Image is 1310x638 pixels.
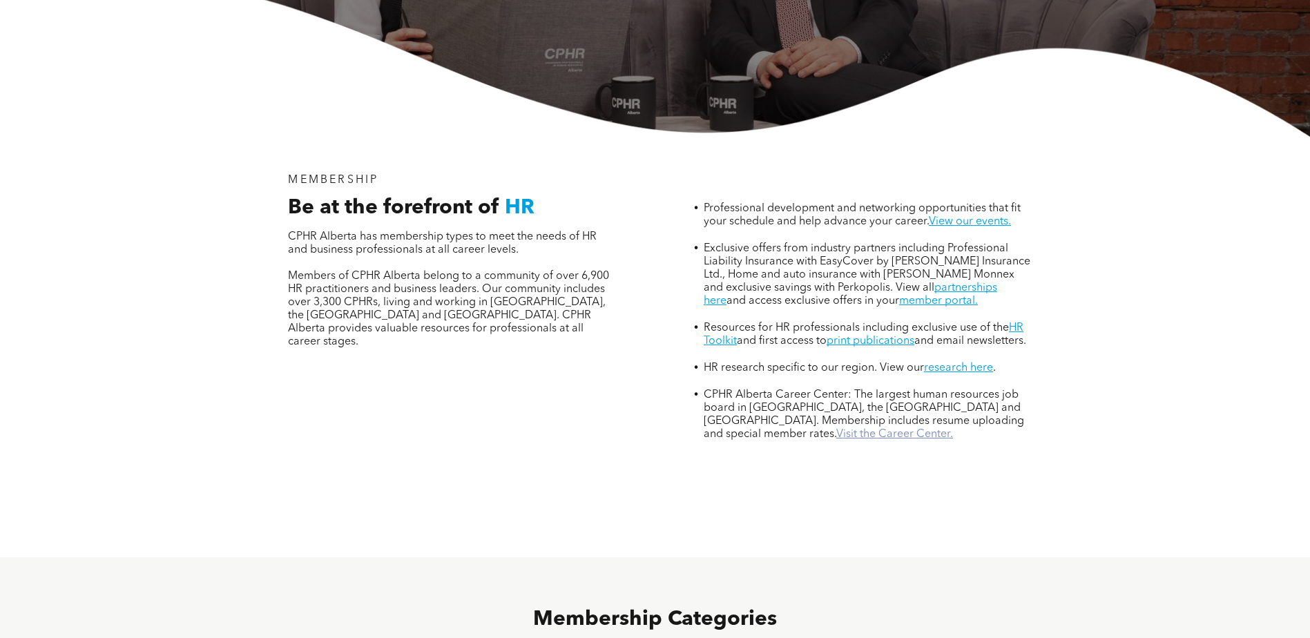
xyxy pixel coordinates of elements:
[288,271,609,347] span: Members of CPHR Alberta belong to a community of over 6,900 HR practitioners and business leaders...
[924,362,993,374] a: research here
[827,336,914,347] a: print publications
[505,197,534,218] span: HR
[288,197,499,218] span: Be at the forefront of
[836,429,953,440] a: Visit the Career Center.
[929,216,1011,227] a: View our events.
[914,336,1026,347] span: and email newsletters.
[704,203,1021,227] span: Professional development and networking opportunities that fit your schedule and help advance you...
[737,336,827,347] span: and first access to
[288,175,378,186] span: MEMBERSHIP
[533,609,777,630] span: Membership Categories
[704,243,1030,293] span: Exclusive offers from industry partners including Professional Liability Insurance with EasyCover...
[704,362,924,374] span: HR research specific to our region. View our
[993,362,996,374] span: .
[726,296,899,307] span: and access exclusive offers in your
[704,322,1009,333] span: Resources for HR professionals including exclusive use of the
[899,296,978,307] a: member portal.
[288,231,597,255] span: CPHR Alberta has membership types to meet the needs of HR and business professionals at all caree...
[704,389,1024,440] span: CPHR Alberta Career Center: The largest human resources job board in [GEOGRAPHIC_DATA], the [GEOG...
